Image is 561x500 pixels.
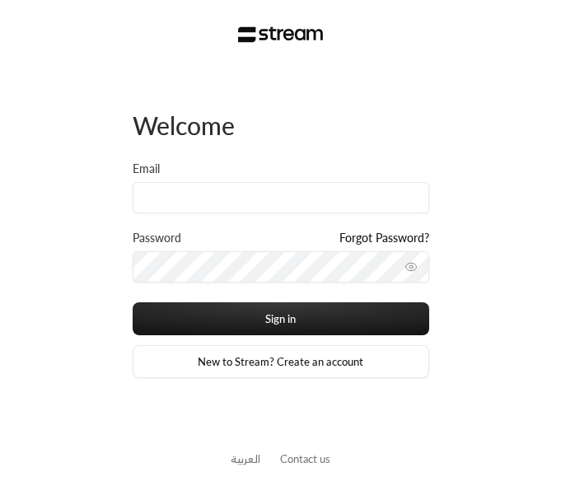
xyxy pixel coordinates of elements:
button: toggle password visibility [398,254,424,280]
button: Contact us [280,451,330,468]
img: Stream Logo [238,26,323,43]
a: New to Stream? Create an account [133,345,429,378]
label: Password [133,230,181,246]
label: Email [133,161,160,177]
a: Forgot Password? [339,230,429,246]
a: العربية [231,445,260,474]
span: Welcome [133,110,235,140]
a: Contact us [280,452,330,465]
button: Sign in [133,302,429,335]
